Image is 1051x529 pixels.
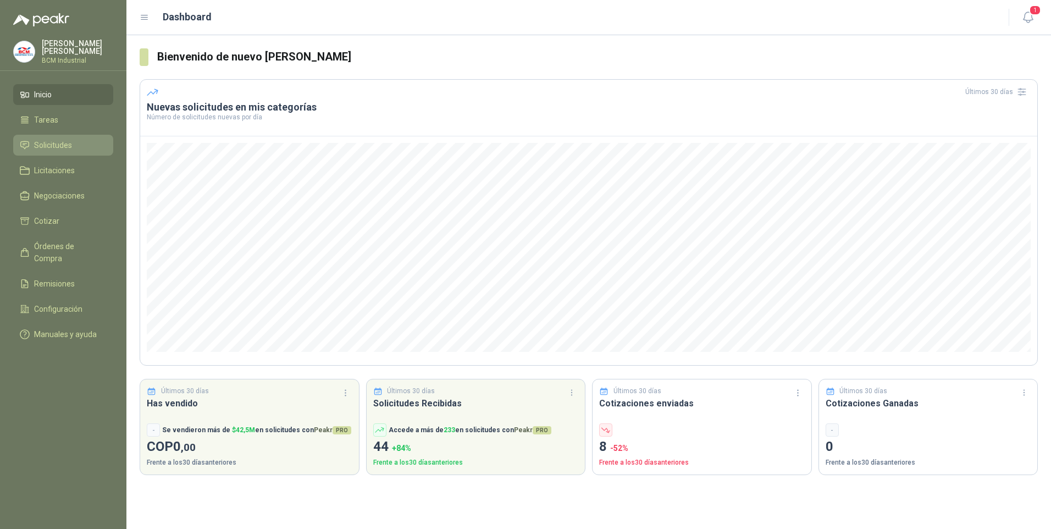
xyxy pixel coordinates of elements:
span: Remisiones [34,278,75,290]
span: + 84 % [392,444,411,453]
div: Últimos 30 días [965,83,1031,101]
span: Cotizar [34,215,59,227]
span: -52 % [610,444,628,453]
span: Configuración [34,303,82,315]
span: Órdenes de Compra [34,240,103,264]
button: 1 [1018,8,1038,27]
a: Remisiones [13,273,113,294]
a: Manuales y ayuda [13,324,113,345]
p: Frente a los 30 días anteriores [373,458,579,468]
span: Negociaciones [34,190,85,202]
p: BCM Industrial [42,57,113,64]
span: Solicitudes [34,139,72,151]
span: Peakr [514,426,551,434]
span: $ 42,5M [232,426,255,434]
span: Peakr [314,426,351,434]
img: Logo peakr [13,13,69,26]
h3: Cotizaciones enviadas [599,396,805,410]
img: Company Logo [14,41,35,62]
div: - [826,423,839,437]
p: Frente a los 30 días anteriores [599,458,805,468]
span: 0 [173,439,196,454]
a: Tareas [13,109,113,130]
span: Manuales y ayuda [34,328,97,340]
p: 44 [373,437,579,458]
a: Configuración [13,299,113,319]
p: 8 [599,437,805,458]
span: Inicio [34,89,52,101]
h3: Nuevas solicitudes en mis categorías [147,101,1031,114]
p: 0 [826,437,1031,458]
span: ,00 [181,441,196,454]
span: Licitaciones [34,164,75,177]
div: - [147,423,160,437]
span: 1 [1029,5,1041,15]
p: Frente a los 30 días anteriores [147,458,352,468]
h3: Cotizaciones Ganadas [826,396,1031,410]
span: 233 [444,426,455,434]
p: Últimos 30 días [161,386,209,396]
span: PRO [333,426,351,434]
p: Últimos 30 días [387,386,435,396]
a: Cotizar [13,211,113,232]
a: Licitaciones [13,160,113,181]
p: Accede a más de en solicitudes con [389,425,551,436]
p: Frente a los 30 días anteriores [826,458,1031,468]
p: Últimos 30 días [613,386,661,396]
p: [PERSON_NAME] [PERSON_NAME] [42,40,113,55]
span: Tareas [34,114,58,126]
h3: Solicitudes Recibidas [373,396,579,410]
h3: Has vendido [147,396,352,410]
h3: Bienvenido de nuevo [PERSON_NAME] [157,48,1038,65]
p: COP [147,437,352,458]
p: Se vendieron más de en solicitudes con [162,425,351,436]
span: PRO [533,426,551,434]
a: Solicitudes [13,135,113,156]
p: Número de solicitudes nuevas por día [147,114,1031,120]
a: Negociaciones [13,185,113,206]
p: Últimos 30 días [839,386,887,396]
h1: Dashboard [163,9,212,25]
a: Inicio [13,84,113,105]
a: Órdenes de Compra [13,236,113,269]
